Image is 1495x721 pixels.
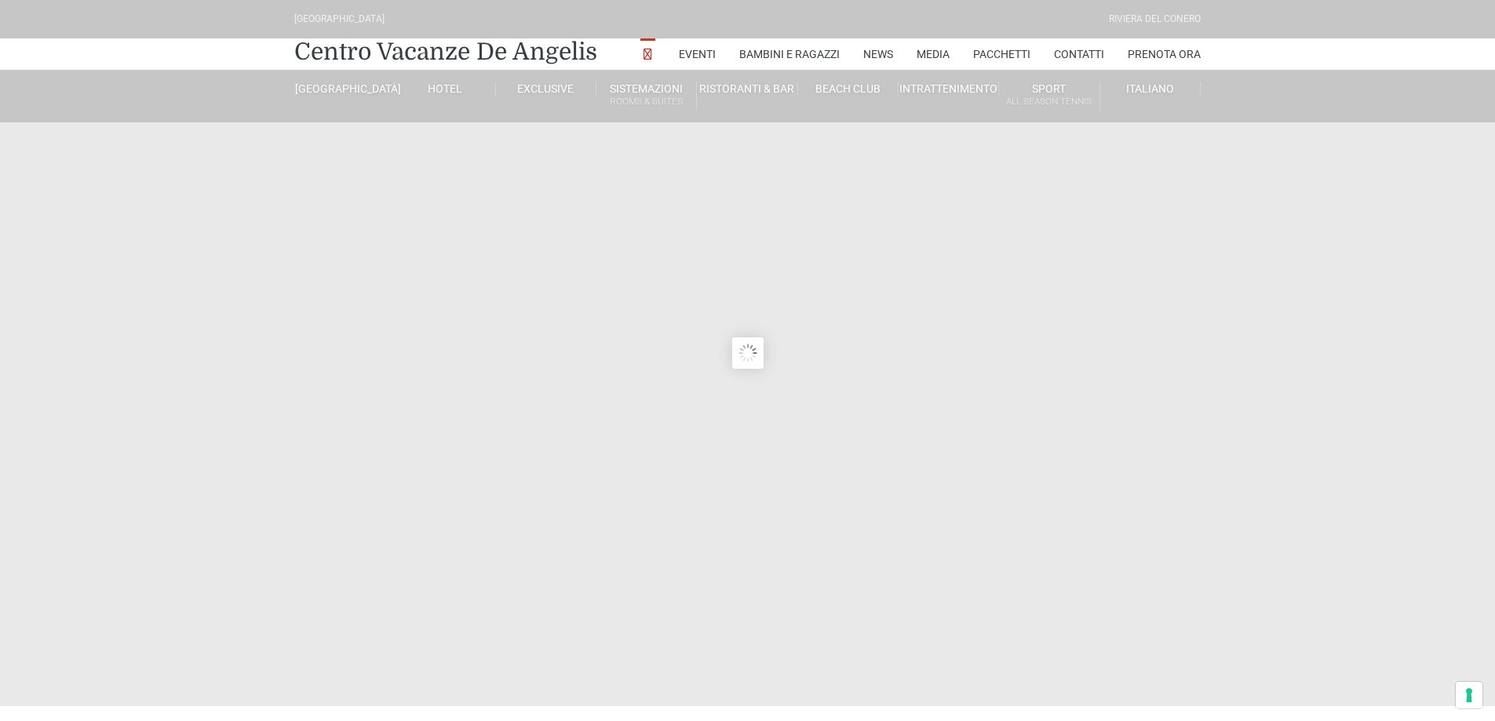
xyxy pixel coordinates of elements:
a: SistemazioniRooms & Suites [596,82,697,111]
a: Exclusive [496,82,596,96]
a: Pacchetti [973,38,1030,70]
a: Ristoranti & Bar [697,82,797,96]
a: Bambini e Ragazzi [739,38,840,70]
a: Eventi [679,38,716,70]
div: [GEOGRAPHIC_DATA] [294,12,385,27]
a: Intrattenimento [899,82,999,96]
a: Prenota Ora [1128,38,1201,70]
small: Rooms & Suites [596,94,696,109]
a: News [863,38,893,70]
span: Italiano [1126,82,1174,95]
a: Beach Club [798,82,899,96]
a: [GEOGRAPHIC_DATA] [294,82,395,96]
a: Centro Vacanze De Angelis [294,36,597,67]
a: Hotel [395,82,495,96]
small: All Season Tennis [999,94,1099,109]
a: Media [917,38,950,70]
a: Italiano [1100,82,1201,96]
button: Le tue preferenze relative al consenso per le tecnologie di tracciamento [1456,682,1482,708]
a: Contatti [1054,38,1104,70]
div: Riviera Del Conero [1109,12,1201,27]
a: SportAll Season Tennis [999,82,1099,111]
